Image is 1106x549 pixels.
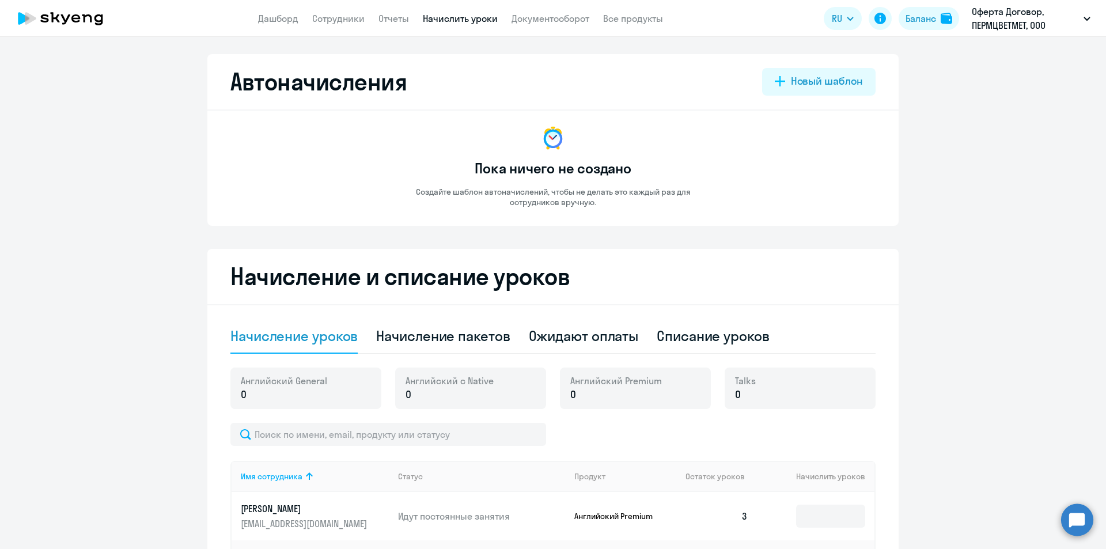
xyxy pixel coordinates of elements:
[757,461,874,492] th: Начислить уроков
[241,471,302,482] div: Имя сотрудника
[735,374,756,387] span: Talks
[406,374,494,387] span: Английский с Native
[241,517,370,530] p: [EMAIL_ADDRESS][DOMAIN_NAME]
[230,263,876,290] h2: Начисление и списание уроков
[423,13,498,24] a: Начислить уроки
[906,12,936,25] div: Баланс
[791,74,863,89] div: Новый шаблон
[398,471,423,482] div: Статус
[966,5,1096,32] button: Оферта Договор, ПЕРМЦВЕТМЕТ, ООО
[241,502,389,530] a: [PERSON_NAME][EMAIL_ADDRESS][DOMAIN_NAME]
[312,13,365,24] a: Сотрудники
[657,327,770,345] div: Списание уроков
[376,327,510,345] div: Начисление пакетов
[378,13,409,24] a: Отчеты
[258,13,298,24] a: Дашборд
[241,387,247,402] span: 0
[398,471,565,482] div: Статус
[676,492,757,540] td: 3
[574,471,677,482] div: Продукт
[241,374,327,387] span: Английский General
[529,327,639,345] div: Ожидают оплаты
[735,387,741,402] span: 0
[398,510,565,523] p: Идут постоянные занятия
[230,68,407,96] h2: Автоначисления
[685,471,757,482] div: Остаток уроков
[230,423,546,446] input: Поиск по имени, email, продукту или статусу
[570,374,662,387] span: Английский Premium
[685,471,745,482] span: Остаток уроков
[762,68,876,96] button: Новый шаблон
[824,7,862,30] button: RU
[574,511,661,521] p: Английский Premium
[230,327,358,345] div: Начисление уроков
[972,5,1079,32] p: Оферта Договор, ПЕРМЦВЕТМЕТ, ООО
[832,12,842,25] span: RU
[570,387,576,402] span: 0
[392,187,714,207] p: Создайте шаблон автоначислений, чтобы не делать это каждый раз для сотрудников вручную.
[512,13,589,24] a: Документооборот
[899,7,959,30] button: Балансbalance
[406,387,411,402] span: 0
[475,159,631,177] h3: Пока ничего не создано
[574,471,605,482] div: Продукт
[241,502,370,515] p: [PERSON_NAME]
[603,13,663,24] a: Все продукты
[539,124,567,152] img: no-data
[241,471,389,482] div: Имя сотрудника
[941,13,952,24] img: balance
